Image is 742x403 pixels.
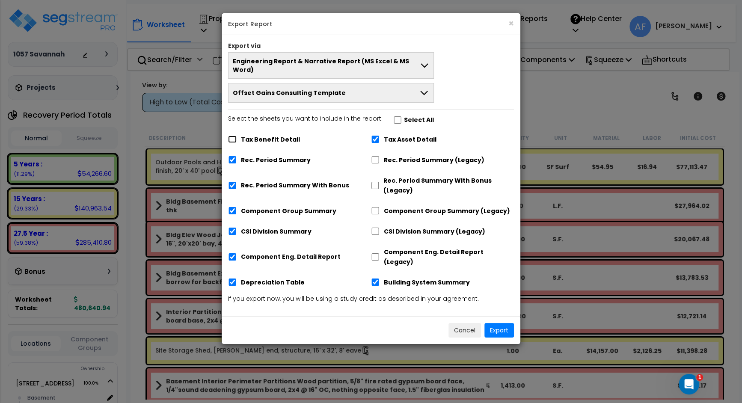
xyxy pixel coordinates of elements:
[448,323,481,338] button: Cancel
[384,227,485,237] label: CSI Division Summary (Legacy)
[384,135,436,145] label: Tax Asset Detail
[384,155,484,165] label: Rec. Period Summary (Legacy)
[233,57,419,74] span: Engineering Report & Narrative Report (MS Excel & MS Word)
[508,19,514,28] button: ×
[484,323,514,338] button: Export
[228,83,434,103] button: Offset Gains Consulting Template
[241,206,336,216] label: Component Group Summary
[241,227,312,237] label: CSI Division Summary
[696,374,703,381] span: 1
[228,41,261,50] label: Export via
[228,114,383,124] p: Select the sheets you want to include in the report:
[404,115,434,125] label: Select All
[241,252,341,262] label: Component Eng. Detail Report
[383,176,514,196] label: Rec. Period Summary With Bonus (Legacy)
[241,181,349,190] label: Rec. Period Summary With Bonus
[241,278,305,287] label: Depreciation Table
[384,247,514,267] label: Component Eng. Detail Report (Legacy)
[241,135,300,145] label: Tax Benefit Detail
[393,116,402,124] input: Select the sheets you want to include in the report:Select All
[384,278,470,287] label: Building System Summary
[233,89,346,97] span: Offset Gains Consulting Template
[228,52,434,79] button: Engineering Report & Narrative Report (MS Excel & MS Word)
[384,206,510,216] label: Component Group Summary (Legacy)
[228,294,514,304] p: If you export now, you will be using a study credit as described in your agreement.
[228,20,514,28] h5: Export Report
[679,374,699,394] iframe: Intercom live chat
[241,155,311,165] label: Rec. Period Summary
